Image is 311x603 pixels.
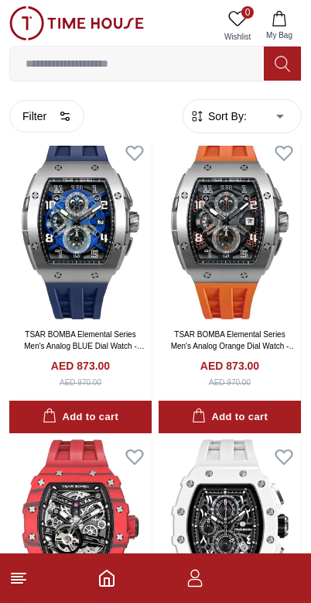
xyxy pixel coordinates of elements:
button: Add to cart [9,401,152,434]
img: TSAR BOMBA Elemental Series Men's Analog BLUE Dial Watch - TB8211Q-03 [9,136,152,319]
div: AED 970.00 [60,377,101,388]
img: TSAR BOMBA Elemental Series Men's Analog Orange Dial Watch - TB8211Q-02 [159,136,301,319]
div: Add to cart [192,408,268,426]
a: TSAR BOMBA Elemental Series Men's Analog Orange Dial Watch - TB8211Q-02 [171,330,297,362]
button: My Bag [257,6,302,46]
button: Sort By: [190,109,247,124]
img: ... [9,6,144,40]
span: 0 [241,6,254,19]
h4: AED 873.00 [51,358,110,374]
span: Sort By: [205,109,247,124]
button: Add to cart [159,401,301,434]
button: Filter [9,100,84,133]
a: Home [97,569,116,587]
a: 0Wishlist [218,6,257,46]
div: AED 970.00 [209,377,251,388]
div: Add to cart [43,408,118,426]
h4: AED 873.00 [200,358,259,374]
span: My Bag [260,29,299,41]
span: Wishlist [218,31,257,43]
a: TSAR BOMBA Elemental Series Men's Analog BLUE Dial Watch - TB8211Q-03 [24,330,145,362]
